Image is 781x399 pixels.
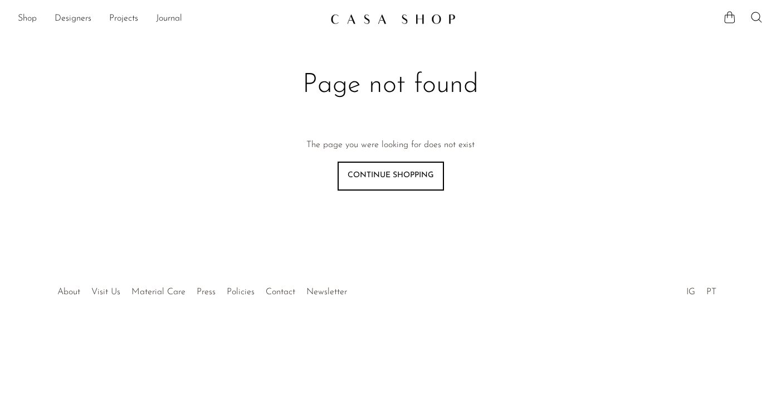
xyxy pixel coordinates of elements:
[338,162,444,191] a: Continue shopping
[91,288,120,296] a: Visit Us
[706,288,716,296] a: PT
[213,68,568,103] h1: Page not found
[52,279,353,300] ul: Quick links
[197,288,216,296] a: Press
[109,12,138,26] a: Projects
[681,279,722,300] ul: Social Medias
[18,9,321,28] nav: Desktop navigation
[57,288,80,296] a: About
[266,288,295,296] a: Contact
[227,288,255,296] a: Policies
[131,288,186,296] a: Material Care
[18,12,37,26] a: Shop
[306,138,475,153] p: The page you were looking for does not exist
[18,9,321,28] ul: NEW HEADER MENU
[156,12,182,26] a: Journal
[686,288,695,296] a: IG
[55,12,91,26] a: Designers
